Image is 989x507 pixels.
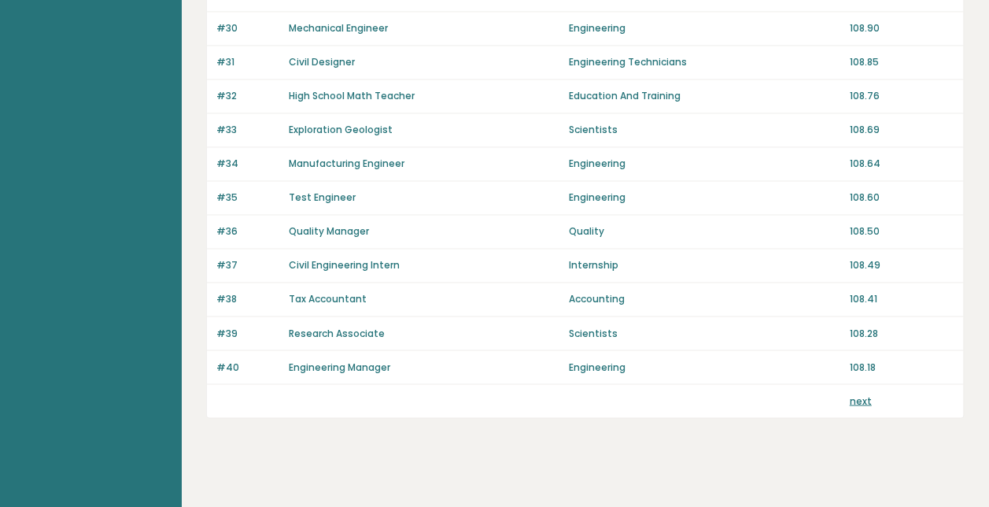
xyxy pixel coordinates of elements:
[850,258,954,272] p: 108.49
[569,123,840,137] p: Scientists
[289,224,369,238] a: Quality Manager
[289,55,355,68] a: Civil Designer
[850,89,954,103] p: 108.76
[289,123,393,136] a: Exploration Geologist
[289,21,388,35] a: Mechanical Engineer
[850,394,872,407] a: next
[216,21,279,35] p: #30
[569,326,840,340] p: Scientists
[850,360,954,374] p: 108.18
[289,157,404,170] a: Manufacturing Engineer
[569,191,840,205] p: Engineering
[569,89,840,103] p: Education And Training
[216,55,279,69] p: #31
[216,191,279,205] p: #35
[850,157,954,171] p: 108.64
[569,258,840,272] p: Internship
[289,89,415,102] a: High School Math Teacher
[216,360,279,374] p: #40
[850,191,954,205] p: 108.60
[216,123,279,137] p: #33
[289,191,356,204] a: Test Engineer
[216,258,279,272] p: #37
[216,224,279,239] p: #36
[289,292,367,305] a: Tax Accountant
[289,258,400,272] a: Civil Engineering Intern
[569,360,840,374] p: Engineering
[850,292,954,306] p: 108.41
[850,326,954,340] p: 108.28
[850,123,954,137] p: 108.69
[216,326,279,340] p: #39
[569,55,840,69] p: Engineering Technicians
[289,326,385,339] a: Research Associate
[569,292,840,306] p: Accounting
[569,157,840,171] p: Engineering
[569,224,840,239] p: Quality
[216,157,279,171] p: #34
[569,21,840,35] p: Engineering
[850,21,954,35] p: 108.90
[850,224,954,239] p: 108.50
[289,360,390,373] a: Engineering Manager
[216,89,279,103] p: #32
[850,55,954,69] p: 108.85
[216,292,279,306] p: #38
